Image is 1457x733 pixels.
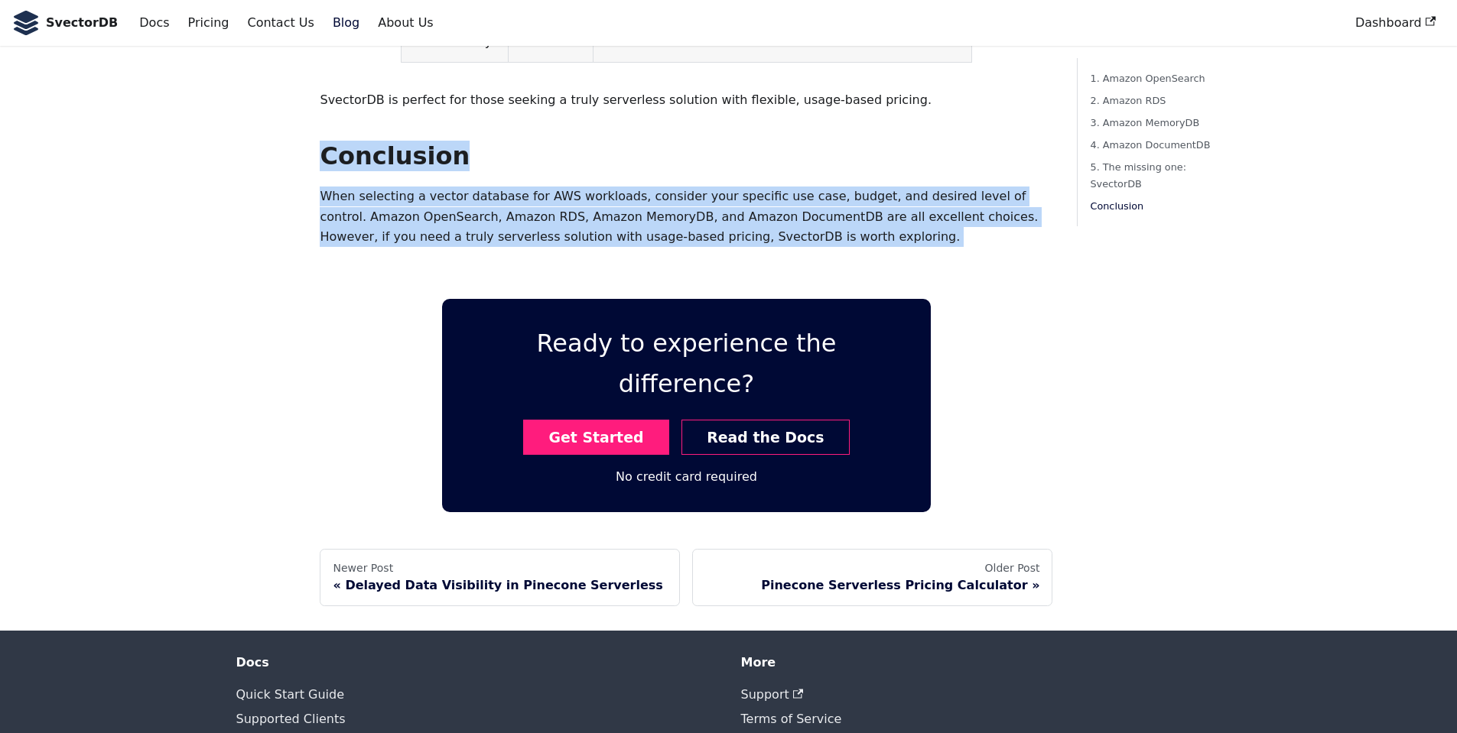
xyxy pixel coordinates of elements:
div: No credit card required [616,467,757,487]
div: Pinecone Serverless Pricing Calculator [705,578,1039,593]
a: Read the Docs [681,420,850,456]
a: 2. Amazon RDS [1090,92,1215,109]
a: About Us [369,10,442,36]
a: 5. The missing one: SvectorDB [1090,159,1215,191]
div: More [741,655,1221,670]
a: 3. Amazon MemoryDB [1090,115,1215,131]
a: Contact Us [238,10,323,36]
p: When selecting a vector database for AWS workloads, consider your specific use case, budget, and ... [320,186,1052,247]
a: Conclusion [1090,198,1215,214]
a: Quick Start Guide [236,687,344,702]
a: Docs [130,10,178,36]
a: Older PostPinecone Serverless Pricing Calculator [692,549,1052,607]
a: Supported Clients [236,712,346,726]
a: Pricing [179,10,239,36]
img: SvectorDB Logo [12,11,40,35]
nav: Blog post page navigation [320,549,1052,607]
div: Delayed Data Visibility in Pinecone Serverless [333,578,667,593]
a: SvectorDB LogoSvectorDB [12,11,118,35]
a: Newer PostDelayed Data Visibility in Pinecone Serverless [320,549,680,607]
div: Older Post [705,562,1039,576]
a: Terms of Service [741,712,842,726]
a: 4. Amazon DocumentDB [1090,137,1215,153]
p: Ready to experience the difference? [467,323,906,404]
a: Blog [324,10,369,36]
a: 1. Amazon OpenSearch [1090,70,1215,86]
a: Support [741,687,804,702]
div: Docs [236,655,717,670]
a: Get Started [523,420,669,456]
b: SvectorDB [46,13,118,33]
div: Newer Post [333,562,667,576]
h2: Conclusion [320,141,1052,171]
a: Dashboard [1346,10,1445,36]
p: SvectorDB is perfect for those seeking a truly serverless solution with flexible, usage-based pri... [320,90,1052,110]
